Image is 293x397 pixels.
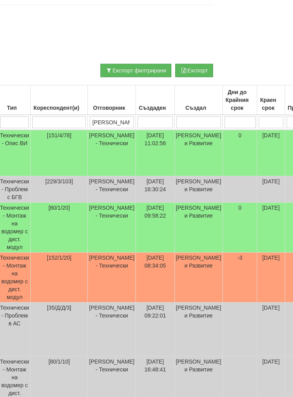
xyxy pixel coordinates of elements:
th: Кореспондент(и): No sort applied, activate to apply an ascending sort [30,86,87,116]
th: Дни до Крайния срок: No sort applied, activate to apply an ascending sort [223,86,257,116]
td: [PERSON_NAME] - Технически [88,177,136,203]
td: [PERSON_NAME] - Технически [88,303,136,357]
td: [PERSON_NAME] - Технически [88,203,136,253]
td: [DATE] [257,177,285,203]
div: Дни до Крайния срок [224,87,256,114]
td: [DATE] 16:30:24 [136,177,174,203]
th: Създал: No sort applied, activate to apply an ascending sort [174,86,223,116]
th: Създаден: No sort applied, activate to apply an ascending sort [136,86,174,116]
td: [PERSON_NAME] и Развитие [174,203,223,253]
td: [DATE] 09:22:01 [136,303,174,357]
span: [80/1/10] [48,359,70,365]
span: -3 [237,255,242,261]
td: [PERSON_NAME] и Развитие [174,177,223,203]
td: [DATE] [257,253,285,303]
td: [DATE] 08:34:05 [136,253,174,303]
button: Експорт филтрирани [100,64,171,78]
span: 0 [238,205,241,211]
span: [151/4/78] [47,133,71,139]
td: [DATE] 11:02:56 [136,130,174,177]
td: [DATE] [257,130,285,177]
div: Създал [176,103,221,114]
div: Краен срок [258,95,283,114]
td: [PERSON_NAME] и Развитие [174,253,223,303]
td: [PERSON_NAME] и Развитие [174,303,223,357]
td: [DATE] 09:58:22 [136,203,174,253]
div: Отговорник [89,103,134,114]
div: Създаден [137,103,173,114]
button: Експорт [175,64,213,78]
span: [80/1/20] [48,205,70,211]
span: [229/3/103] [45,179,73,185]
span: 0 [238,133,241,139]
span: [35/Д/Д/3] [47,305,71,311]
td: [DATE] [257,303,285,357]
td: [PERSON_NAME] - Технически [88,253,136,303]
td: [DATE] [257,203,285,253]
th: Краен срок: No sort applied, activate to apply an ascending sort [257,86,285,116]
div: Кореспондент(и) [32,103,86,114]
th: Отговорник: No sort applied, activate to apply an ascending sort [88,86,136,116]
td: [PERSON_NAME] - Технически [88,130,136,177]
td: [PERSON_NAME] и Развитие [174,130,223,177]
span: [152/1/20] [47,255,71,261]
